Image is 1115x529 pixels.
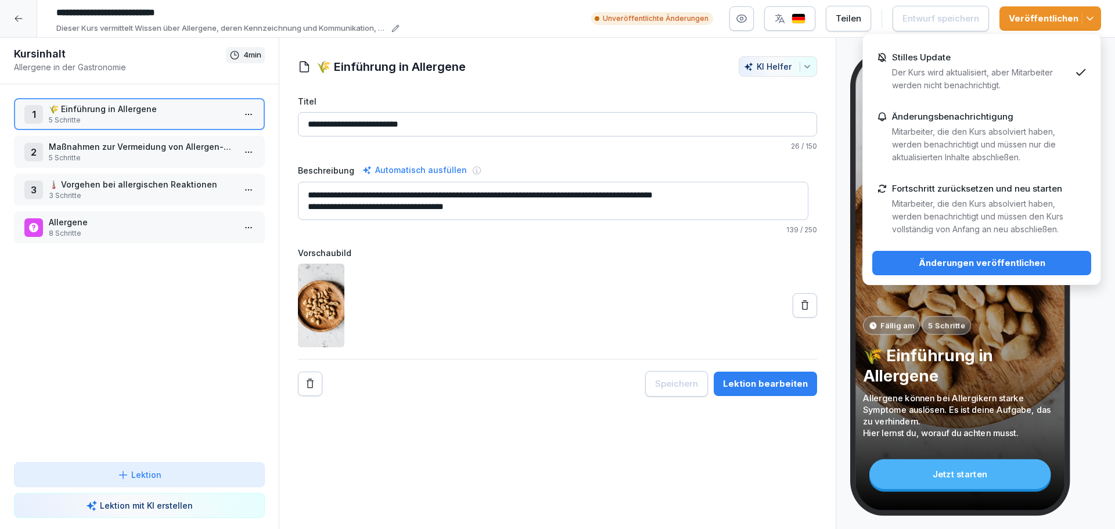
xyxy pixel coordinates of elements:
div: Entwurf speichern [902,12,979,25]
h1: Kursinhalt [14,47,226,61]
p: 5 Schritte [928,320,965,331]
div: 1 [24,105,43,124]
p: / 150 [298,141,817,152]
label: Titel [298,95,817,107]
div: 2 [24,143,43,161]
div: Automatisch ausfüllen [360,163,469,177]
button: Lektion [14,462,265,487]
button: Teilen [826,6,871,31]
p: 🌾 Einführung in Allergene [49,103,235,115]
button: Lektion bearbeiten [714,372,817,396]
p: Dieser Kurs vermittelt Wissen über Allergene, deren Kennzeichnung und Kommunikation, Küchenmanage... [56,23,388,34]
div: KI Helfer [744,62,812,71]
div: Veröffentlichen [1009,12,1092,25]
div: Speichern [655,377,698,390]
div: 2Maßnahmen zur Vermeidung von Allergen-Problemen5 Schritte [14,136,265,168]
label: Beschreibung [298,164,354,177]
p: Fortschritt zurücksetzen und neu starten [892,183,1062,194]
div: Änderungen veröffentlichen [882,257,1082,269]
button: Remove [298,372,322,396]
p: Allergene in der Gastronomie [14,61,226,73]
div: Teilen [836,12,861,25]
p: 🌾 Einführung in Allergene [863,346,1057,386]
p: Der Kurs wird aktualisiert, aber Mitarbeiter werden nicht benachrichtigt. [892,66,1070,92]
p: 5 Schritte [49,153,235,163]
img: clx20ao70001d2e6dzpggrwa7.jpg [298,264,344,347]
div: Jetzt starten [869,459,1051,489]
button: Entwurf speichern [893,6,989,31]
p: Maßnahmen zur Vermeidung von Allergen-Problemen [49,141,235,153]
div: 3🌡️ Vorgehen bei allergischen Reaktionen3 Schritte [14,174,265,206]
p: Mitarbeiter, die den Kurs absolviert haben, werden benachrichtigt und müssen nur die aktualisiert... [892,125,1070,164]
img: de.svg [792,13,805,24]
button: Änderungen veröffentlichen [872,251,1091,275]
div: 1🌾 Einführung in Allergene5 Schritte [14,98,265,130]
p: Lektion [131,469,161,481]
p: 5 Schritte [49,115,235,125]
p: Lektion mit KI erstellen [100,499,193,512]
button: Lektion mit KI erstellen [14,493,265,518]
p: Mitarbeiter, die den Kurs absolviert haben, werden benachrichtigt und müssen den Kurs vollständig... [892,197,1070,236]
p: 8 Schritte [49,228,235,239]
button: Veröffentlichen [999,6,1101,31]
p: Allergene können bei Allergikern starke Symptome auslösen. Es ist deine Aufgabe, das zu verhinder... [863,392,1057,439]
div: 3 [24,181,43,199]
p: Unveröffentlichte Änderungen [603,13,708,24]
button: KI Helfer [739,56,817,77]
p: / 250 [298,225,817,235]
button: Speichern [645,371,708,397]
p: 🌡️ Vorgehen bei allergischen Reaktionen [49,178,235,190]
span: 139 [786,225,799,234]
p: Stilles Update [892,52,951,63]
span: 26 [791,142,800,150]
div: Allergene8 Schritte [14,211,265,243]
p: 4 min [243,49,261,61]
p: Änderungsbenachrichtigung [892,111,1013,122]
div: Lektion bearbeiten [723,377,808,390]
h1: 🌾 Einführung in Allergene [316,58,466,75]
p: Fällig am [880,320,914,331]
label: Vorschaubild [298,247,817,259]
p: 3 Schritte [49,190,235,201]
p: Allergene [49,216,235,228]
